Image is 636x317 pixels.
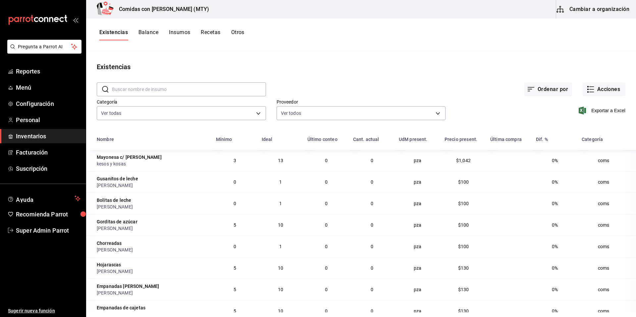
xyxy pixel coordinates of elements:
span: 10 [278,287,283,292]
span: 5 [234,265,236,271]
span: $100 [458,179,469,185]
input: Buscar nombre de insumo [112,83,266,96]
span: 0 [371,287,373,292]
span: 0 [371,179,373,185]
div: Última compra [490,137,522,142]
span: 0 [325,265,328,271]
div: [PERSON_NAME] [97,225,208,232]
span: 0% [552,158,558,163]
td: coms [578,171,636,193]
button: Balance [138,29,158,40]
span: Ver todas [101,110,121,116]
div: Categoría [582,137,603,142]
span: 0 [371,201,373,206]
span: Reportes [16,67,80,76]
td: pza [395,214,441,236]
div: Mínimo [216,137,232,142]
span: 0 [371,308,373,314]
span: 0 [371,244,373,249]
button: Acciones [583,82,625,96]
div: Gusanitos de leche [97,175,138,182]
span: 0 [325,244,328,249]
span: 0 [325,158,328,163]
button: Exportar a Excel [580,107,625,114]
td: coms [578,257,636,279]
div: Mayonesa c/ [PERSON_NAME] [97,154,162,160]
span: $100 [458,222,469,228]
span: $1,042 [456,158,471,163]
td: pza [395,193,441,214]
a: Pregunta a Parrot AI [5,48,81,55]
div: [PERSON_NAME] [97,247,208,253]
span: 10 [278,308,283,314]
span: Pregunta a Parrot AI [18,43,71,50]
td: coms [578,214,636,236]
td: pza [395,150,441,171]
span: 0 [325,179,328,185]
span: Personal [16,115,80,124]
span: $100 [458,244,469,249]
button: open_drawer_menu [73,17,78,23]
span: 0 [234,244,236,249]
span: Recomienda Parrot [16,210,80,219]
span: $130 [458,265,469,271]
span: 0% [552,244,558,249]
span: 0% [552,265,558,271]
span: 1 [279,179,282,185]
span: 0% [552,287,558,292]
span: 0% [552,201,558,206]
span: 0 [325,308,328,314]
span: 0 [371,265,373,271]
div: Último conteo [307,137,338,142]
td: coms [578,150,636,171]
div: Precio present. [445,137,477,142]
span: Inventarios [16,132,80,141]
div: Existencias [97,62,131,72]
div: navigation tabs [99,29,244,40]
td: pza [395,257,441,279]
button: Otros [231,29,244,40]
div: Empanadas de cajetas [97,304,145,311]
div: Bolitas de leche [97,197,131,204]
span: 0 [325,201,328,206]
label: Categoría [97,100,266,104]
span: 0% [552,179,558,185]
div: Cant. actual [353,137,379,142]
div: Chorreadas [97,240,122,247]
span: 10 [278,265,283,271]
td: pza [395,279,441,300]
span: $130 [458,308,469,314]
span: Configuración [16,99,80,108]
span: 1 [279,201,282,206]
h3: Comidas con [PERSON_NAME] (MTY) [114,5,209,13]
button: Pregunta a Parrot AI [7,40,81,54]
div: Empanadas [PERSON_NAME] [97,283,159,290]
span: 5 [234,308,236,314]
span: 3 [234,158,236,163]
div: [PERSON_NAME] [97,182,208,189]
span: 5 [234,222,236,228]
div: Nombre [97,137,114,142]
div: [PERSON_NAME] [97,290,208,296]
span: Super Admin Parrot [16,226,80,235]
div: kesos y kosas [97,160,208,167]
span: Ver todos [281,110,301,116]
div: Dif. % [536,137,548,142]
button: Recetas [201,29,220,40]
div: Ideal [262,137,273,142]
span: 5 [234,287,236,292]
span: 0 [325,287,328,292]
span: 10 [278,222,283,228]
button: Insumos [169,29,190,40]
div: Gorditas de azúcar [97,218,137,225]
span: $130 [458,287,469,292]
td: coms [578,279,636,300]
span: Suscripción [16,164,80,173]
span: 0% [552,308,558,314]
div: Hojarascas [97,261,121,268]
div: [PERSON_NAME] [97,204,208,210]
span: 0 [371,222,373,228]
button: Existencias [99,29,128,40]
span: 0 [234,179,236,185]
